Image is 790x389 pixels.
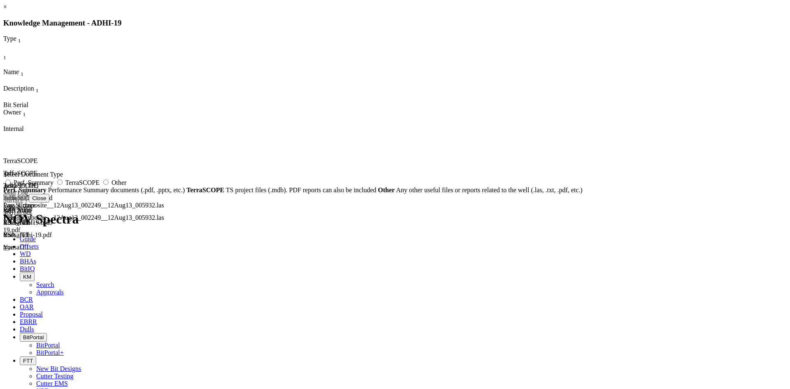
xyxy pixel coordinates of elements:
input: TerraSCOPE [57,179,63,185]
span: BCR [20,296,33,303]
span: OAR [20,303,34,310]
span: ADHI-19 [91,19,122,27]
span: Owner [3,109,21,116]
span: Knowledge Management - [3,19,90,27]
strong: Perf. Summary [3,186,46,193]
div: Name Sort None [3,68,42,77]
span: Offsets [20,243,39,250]
div: RSA_Adhi-19.pdf [3,231,53,239]
span: TerraSCOPE [3,170,37,177]
button: Upload [3,194,27,203]
h1: NOV Spectra [3,212,787,227]
span: TS project files (.mdb). PDF reports can also be included [226,186,376,193]
span: TerraSCOPE [65,179,100,186]
a: Cutter Testing [36,373,74,380]
div: Sort None [3,52,24,61]
sub: 1 [3,54,6,61]
span: Internal Only [3,125,24,132]
span: Sort None [18,35,21,42]
a: BitPortal [36,342,60,349]
div: Sort None [3,35,44,51]
div: Column Menu [3,77,42,85]
span: BitIQ [20,265,35,272]
span: BitPortal [23,334,44,340]
a: BitPortal+ [36,349,64,356]
input: Perf. Summary [5,179,11,185]
span: Bit Serial [3,101,28,108]
span: Sort None [3,52,6,59]
sub: 1 [21,71,23,77]
a: Cutter EMS [36,380,68,387]
span: Guide [20,235,36,242]
span: Other [112,179,126,186]
div: .pdf [3,207,24,214]
span: Sort None [23,109,26,116]
sub: 1 [36,87,39,93]
span: Any other useful files or reports related to the well (.las, .txt, .pdf, etc.) [396,186,583,193]
div: Column Menu [3,44,44,52]
span: Dulls [20,326,34,333]
div: Type Sort None [3,35,44,44]
a: × [3,3,7,10]
span: Sort None [36,85,39,92]
button: Close [29,194,49,203]
input: Other [103,179,109,185]
sub: 1 [18,38,21,44]
div: Sort None [3,109,49,125]
strong: TerraSCOPE [186,186,224,193]
div: RSA Adhi-19.mdb [3,207,42,221]
span: EBRR [20,318,37,325]
span: Perf. Summary [14,179,53,186]
div: YousafT1 [3,244,49,251]
div: Sort None [3,52,24,68]
div: Owner Sort None [3,109,49,118]
span: Proposal [20,311,43,318]
div: Description Sort None [3,85,53,94]
span: Sort None [21,68,23,75]
span: Description [3,85,34,92]
div: Sort None [3,85,53,101]
div: Column Menu [3,118,49,125]
div: Column Menu [3,94,53,101]
span: TerraSCOPE [3,157,37,164]
span: WD [20,250,31,257]
span: Type [3,35,16,42]
span: FTT [23,358,33,364]
a: Search [36,281,54,288]
span: Select Document Type [3,171,63,178]
span: Performance Summary documents (.pdf, .pptx, etc.) [48,186,185,193]
a: Approvals [36,289,64,296]
div: Column Menu [3,61,24,68]
span: KM [23,274,31,280]
strong: Other [378,186,395,193]
div: Sort None [3,68,42,85]
span: BHAs [20,258,36,265]
a: New Bit Designs [36,365,81,372]
sub: 1 [23,111,26,117]
span: Name [3,68,19,75]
